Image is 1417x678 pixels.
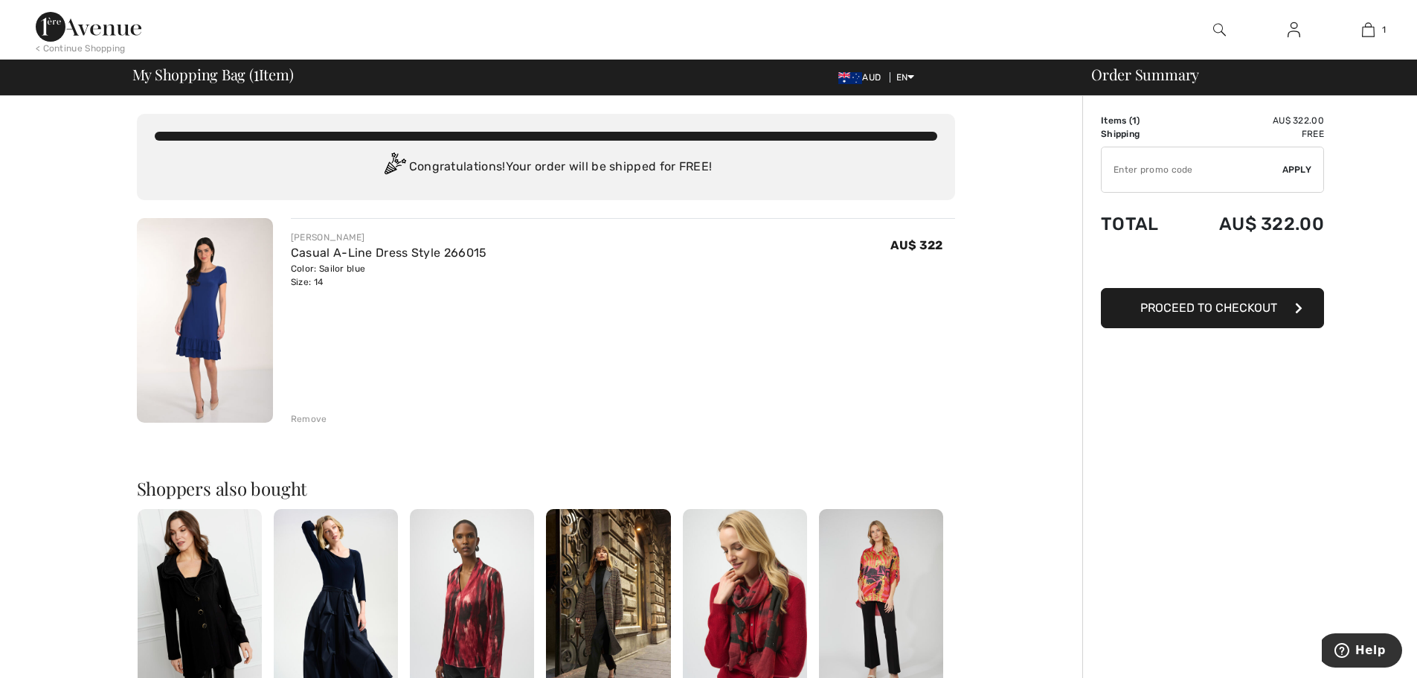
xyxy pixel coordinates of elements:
[1382,23,1386,36] span: 1
[1101,114,1180,127] td: Items ( )
[1180,199,1324,249] td: AU$ 322.00
[1213,21,1226,39] img: search the website
[155,153,937,182] div: Congratulations! Your order will be shipped for FREE!
[1073,67,1408,82] div: Order Summary
[137,479,955,497] h2: Shoppers also bought
[36,42,126,55] div: < Continue Shopping
[1362,21,1375,39] img: My Bag
[137,218,273,423] img: Casual A-Line Dress Style 266015
[1282,163,1312,176] span: Apply
[1102,147,1282,192] input: Promo code
[379,153,409,182] img: Congratulation2.svg
[890,238,942,252] span: AU$ 322
[1101,127,1180,141] td: Shipping
[132,67,294,82] span: My Shopping Bag ( Item)
[838,72,862,84] img: Australian Dollar
[838,72,887,83] span: AUD
[1288,21,1300,39] img: My Info
[1276,21,1312,39] a: Sign In
[1140,301,1277,315] span: Proceed to Checkout
[1101,249,1324,283] iframe: PayPal
[291,246,487,260] a: Casual A-Line Dress Style 266015
[1322,633,1402,671] iframe: Opens a widget where you can find more information
[291,262,487,289] div: Color: Sailor blue Size: 14
[1180,114,1324,127] td: AU$ 322.00
[291,412,327,426] div: Remove
[1331,21,1404,39] a: 1
[896,72,915,83] span: EN
[36,12,141,42] img: 1ère Avenue
[1132,115,1137,126] span: 1
[254,63,259,83] span: 1
[1180,127,1324,141] td: Free
[1101,288,1324,328] button: Proceed to Checkout
[1101,199,1180,249] td: Total
[291,231,487,244] div: [PERSON_NAME]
